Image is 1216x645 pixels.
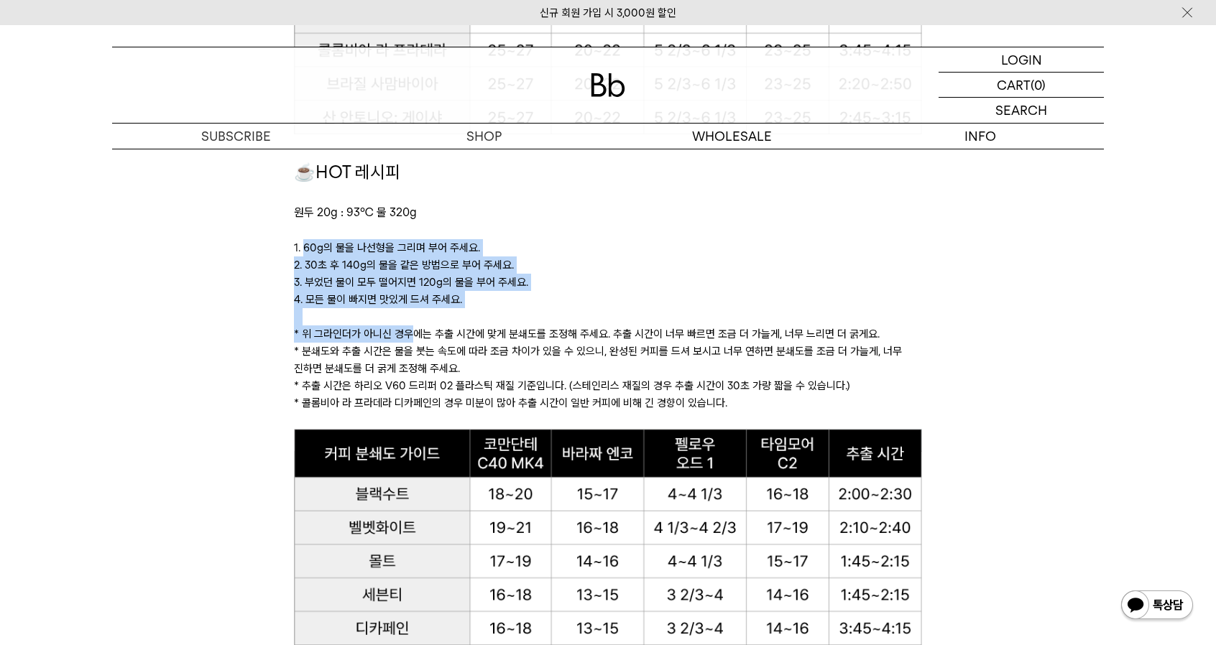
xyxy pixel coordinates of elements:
img: 카카오톡 채널 1:1 채팅 버튼 [1120,589,1194,623]
p: 2. 30초 후 140g의 물을 같은 방법으로 부어 주세요. [294,256,921,274]
span: ☕HOT 레시피 [294,162,400,182]
p: WHOLESALE [608,124,856,149]
a: LOGIN [939,47,1104,73]
p: 3. 부었던 물이 모두 떨어지면 120g의 물을 부어 주세요. [294,274,921,291]
p: LOGIN [1001,47,1042,72]
a: 신규 회원 가입 시 3,000원 할인 [540,6,676,19]
p: * 추출 시간은 하리오 V60 드리퍼 02 플라스틱 재질 기준입니다. (스테인리스 재질의 경우 추출 시간이 30초 가량 짧을 수 있습니다.) [294,377,921,394]
p: SEARCH [995,98,1047,123]
p: 1. 60g의 물을 나선형을 그리며 부어 주세요. [294,239,921,256]
p: * 분쇄도와 추출 시간은 물을 붓는 속도에 따라 조금 차이가 있을 수 있으니, 완성된 커피를 드셔 보시고 너무 연하면 분쇄도를 조금 더 가늘게, 너무 진하면 분쇄도를 더 굵게... [294,343,921,377]
a: SUBSCRIBE [112,124,360,149]
p: (0) [1031,73,1046,97]
p: * 위 그라인더가 아니신 경우에는 추출 시간에 맞게 분쇄도를 조정해 주세요. 추출 시간이 너무 빠르면 조금 더 가늘게, 너무 느리면 더 굵게요. [294,325,921,343]
a: CART (0) [939,73,1104,98]
p: 4. 모든 물이 빠지면 맛있게 드셔 주세요. [294,291,921,308]
p: CART [997,73,1031,97]
img: 로고 [591,73,625,97]
p: * 콜롬비아 라 프라데라 디카페인의 경우 미분이 많아 추출 시간이 일반 커피에 비해 긴 경향이 있습니다. [294,394,921,412]
a: SHOP [360,124,608,149]
span: 원두 20g : 93℃ 물 320g [294,205,417,219]
p: INFO [856,124,1104,149]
